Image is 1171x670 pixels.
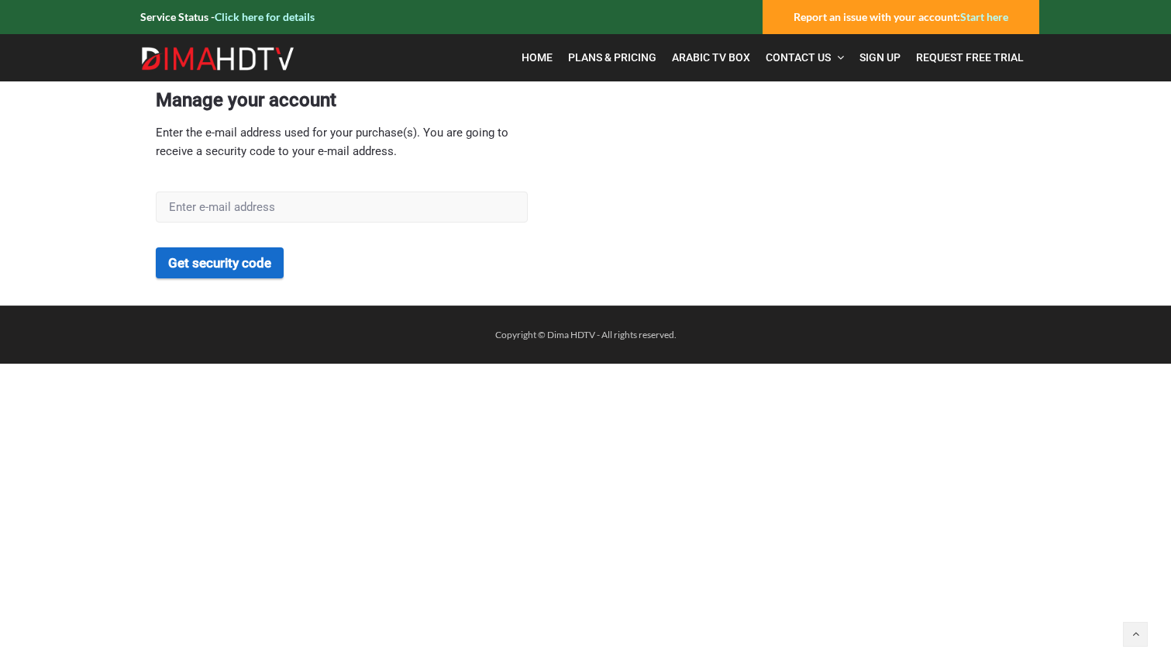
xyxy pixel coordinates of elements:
[859,51,901,64] span: Sign Up
[960,10,1008,23] a: Start here
[794,10,1008,23] strong: Report an issue with your account:
[156,89,528,111] div: Manage your account
[133,326,1039,344] div: Copyright © Dima HDTV - All rights reserved.
[560,42,664,74] a: Plans & Pricing
[1123,622,1148,647] a: Back to top
[215,10,315,23] a: Click here for details
[514,42,560,74] a: Home
[156,123,528,161] div: Enter the e-mail address used for your purchase(s). You are going to receive a security code to y...
[916,51,1024,64] span: Request Free Trial
[766,51,831,64] span: Contact Us
[140,47,295,71] img: Dima HDTV
[758,42,852,74] a: Contact Us
[908,42,1032,74] a: Request Free Trial
[140,10,315,23] strong: Service Status -
[852,42,908,74] a: Sign Up
[522,51,553,64] span: Home
[672,51,750,64] span: Arabic TV Box
[156,192,528,223] input: Enter e-mail address
[664,42,758,74] a: Arabic TV Box
[568,51,656,64] span: Plans & Pricing
[156,247,284,278] button: Get security code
